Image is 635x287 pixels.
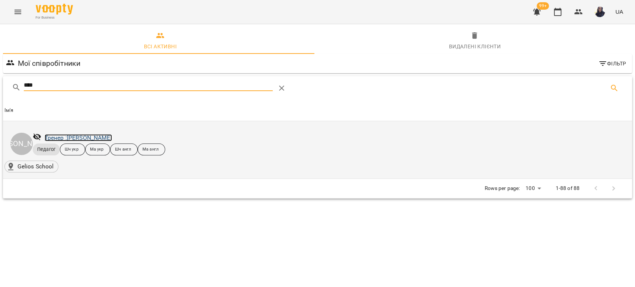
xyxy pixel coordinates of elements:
span: UA [615,8,623,16]
div: Шч укр [60,143,85,155]
input: Search [24,79,273,91]
p: Шч англ [115,146,131,153]
p: Шч укр [65,146,78,153]
span: 99+ [537,2,549,10]
p: 1-88 of 88 [555,185,579,192]
div: Sort [4,106,14,115]
h6: Мої співробітники [18,58,81,69]
span: Ім'я [4,106,631,115]
div: Всі активні [144,42,177,51]
div: Шч англ [110,143,138,155]
div: Ім'я [4,106,14,115]
img: Voopty Logo [36,4,73,14]
span: For Business [36,15,73,20]
div: Ма укр [85,143,110,155]
div: 100 [523,183,543,194]
button: Search [605,79,623,97]
p: Rows per page: [485,185,520,192]
div: Ма англ [138,143,165,155]
span: Фільтр [598,59,626,68]
span: Педагог [33,146,60,153]
p: Ма укр [90,146,104,153]
p: Ма англ [142,146,158,153]
div: Видалені клієнти [449,42,501,51]
div: Table Toolbar [3,76,632,100]
p: Gelios School [17,162,54,171]
button: UA [612,5,626,19]
button: Menu [9,3,27,21]
button: Фільтр [595,57,629,70]
img: de66a22b4ea812430751315b74cfe34b.jpg [594,7,605,17]
div: [PERSON_NAME] [10,133,33,155]
div: Gelios School() [4,161,58,172]
a: Тренер :[PERSON_NAME] [45,134,112,141]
